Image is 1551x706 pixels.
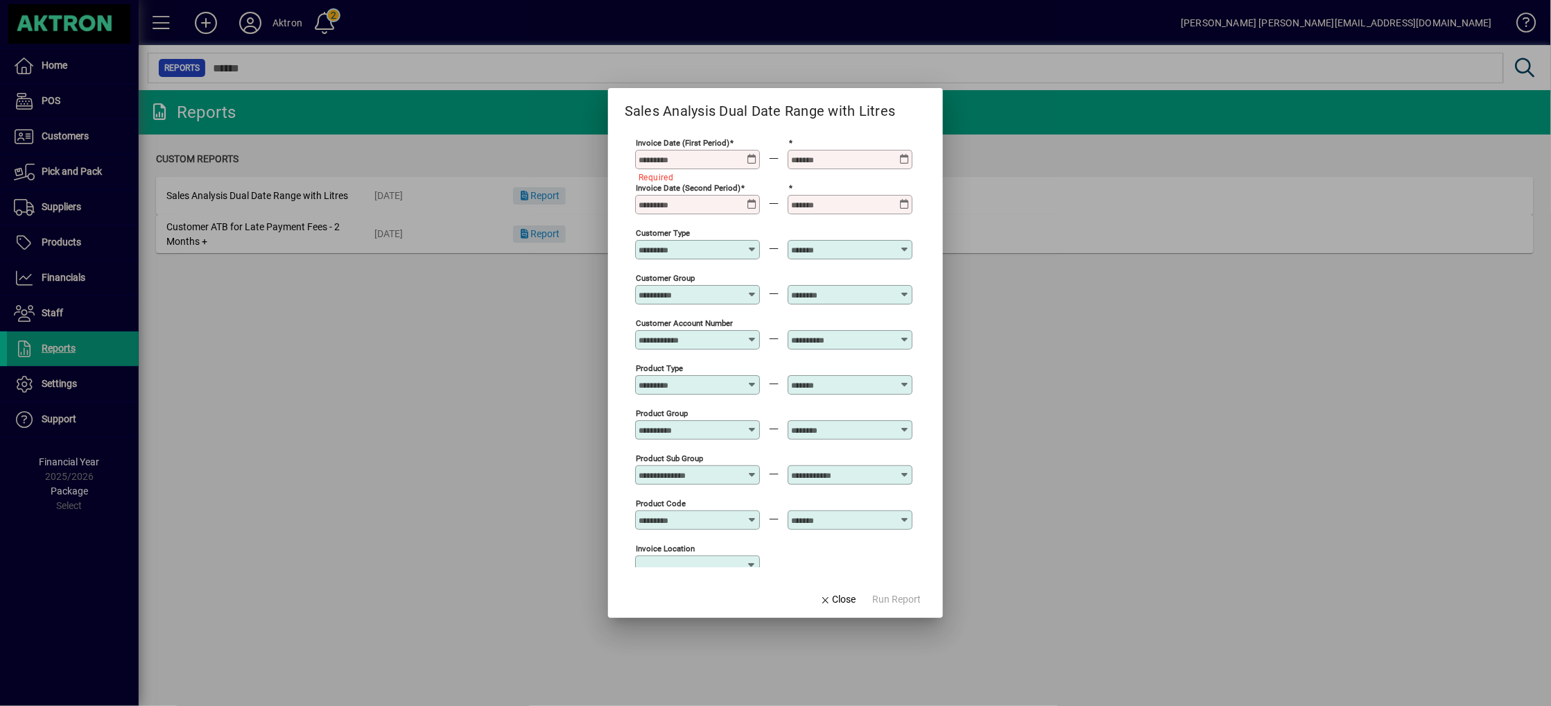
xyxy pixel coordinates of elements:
[820,592,856,607] span: Close
[639,169,749,184] mat-error: Required
[636,408,688,418] mat-label: Product Group
[608,88,912,122] h2: Sales Analysis Dual Date Range with Litres
[636,273,695,283] mat-label: Customer Group
[636,544,695,553] mat-label: Invoice location
[636,318,733,328] mat-label: Customer Account Number
[636,454,703,463] mat-label: Product Sub Group
[636,228,690,238] mat-label: Customer Type
[636,499,686,508] mat-label: Product Code
[636,363,683,373] mat-label: Product Type
[636,183,740,193] mat-label: Invoice Date (Second Period)
[636,138,729,148] mat-label: Invoice Date (First Period)
[815,587,862,612] button: Close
